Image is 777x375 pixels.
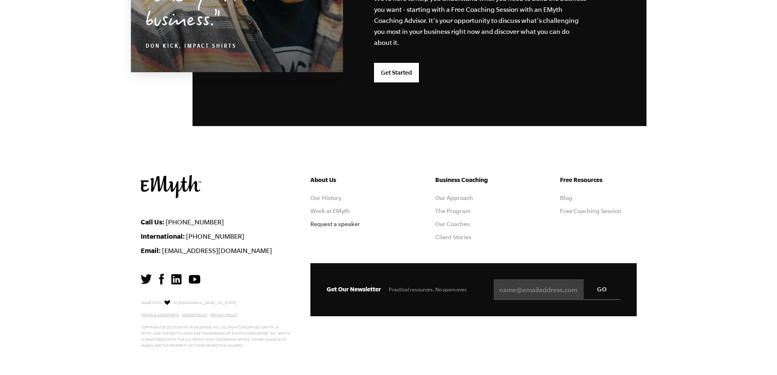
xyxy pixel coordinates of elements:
img: EMyth [141,175,201,198]
a: Our Approach [435,195,473,201]
img: YouTube [189,275,200,284]
img: Twitter [141,274,152,284]
a: Privacy Policy [210,313,238,317]
h5: Free Resources [560,175,637,185]
input: name@emailaddress.com [494,280,620,300]
a: Our Coaches [435,221,470,227]
iframe: Chat Widget [736,336,777,375]
a: Blog [560,195,572,201]
a: Request a speaker [310,221,360,227]
a: Get Started [374,63,419,82]
img: Love [164,300,170,305]
strong: Email: [141,246,161,254]
input: GO [584,280,620,299]
h5: Business Coaching [435,175,512,185]
a: Client Stories [435,234,472,240]
strong: Call Us: [141,218,164,226]
h5: About Us [310,175,387,185]
a: The Program [435,208,471,214]
img: Facebook [159,274,164,284]
a: Cookie Policy [182,313,208,317]
img: LinkedIn [171,274,182,284]
a: [EMAIL_ADDRESS][DOMAIN_NAME] [162,247,272,254]
a: [PHONE_NUMBER] [186,233,244,240]
a: Free Coaching Session [560,208,622,214]
a: Terms & Conditions [141,313,179,317]
span: Get Our Newsletter [327,286,381,293]
p: Made with in [GEOGRAPHIC_DATA], [US_STATE]. Copyright © 2025 E-Myth Worldwide, Inc. All rights re... [141,299,291,349]
span: Practical resources. No spam ever. [389,286,467,293]
a: Work at EMyth [310,208,350,214]
cite: Don Kick, Impact Shirts [146,44,237,50]
strong: International: [141,232,185,240]
a: [PHONE_NUMBER] [166,218,224,226]
a: Our History [310,195,341,201]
